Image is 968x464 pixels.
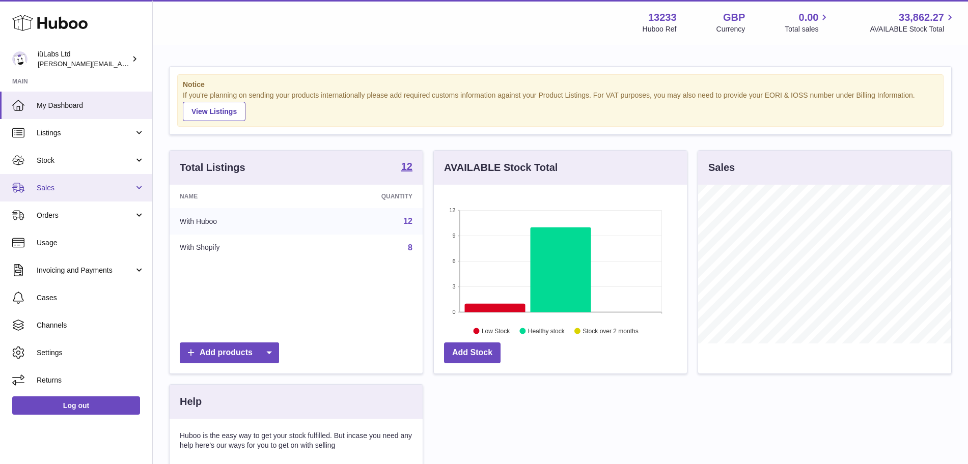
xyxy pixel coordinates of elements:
span: [PERSON_NAME][EMAIL_ADDRESS][DOMAIN_NAME] [38,60,204,68]
strong: 13233 [648,11,677,24]
span: 33,862.27 [899,11,944,24]
text: Healthy stock [528,327,565,334]
span: Orders [37,211,134,220]
text: 9 [452,233,455,239]
span: Settings [37,348,145,358]
div: If you're planning on sending your products internationally please add required customs informati... [183,91,938,121]
text: 3 [452,283,455,289]
h3: Sales [708,161,735,175]
a: View Listings [183,102,245,121]
a: 12 [401,161,412,173]
strong: 12 [401,161,412,171]
p: Huboo is the easy way to get your stock fulfilled. But incase you need any help here's our ways f... [180,431,412,450]
strong: Notice [183,80,938,90]
div: Currency [716,24,745,34]
div: iüLabs Ltd [38,49,129,69]
span: Usage [37,238,145,248]
td: With Shopify [170,235,306,261]
img: annunziata@iulabs.co [12,51,27,67]
th: Name [170,185,306,208]
div: Huboo Ref [643,24,677,34]
a: 0.00 Total sales [785,11,830,34]
span: My Dashboard [37,101,145,110]
h3: Total Listings [180,161,245,175]
th: Quantity [306,185,423,208]
h3: AVAILABLE Stock Total [444,161,558,175]
a: Log out [12,396,140,415]
span: Invoicing and Payments [37,266,134,275]
span: Returns [37,375,145,385]
span: Total sales [785,24,830,34]
span: Listings [37,128,134,138]
text: Stock over 2 months [583,327,638,334]
a: 12 [403,217,412,225]
span: AVAILABLE Stock Total [870,24,956,34]
span: Stock [37,156,134,165]
span: 0.00 [799,11,819,24]
span: Sales [37,183,134,193]
a: Add Stock [444,342,501,363]
span: Channels [37,321,145,330]
span: Cases [37,293,145,303]
a: Add products [180,342,279,363]
h3: Help [180,395,202,409]
strong: GBP [723,11,745,24]
a: 8 [408,243,412,252]
a: 33,862.27 AVAILABLE Stock Total [870,11,956,34]
text: 12 [449,207,455,213]
text: 0 [452,309,455,315]
text: Low Stock [482,327,510,334]
td: With Huboo [170,208,306,235]
text: 6 [452,258,455,264]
